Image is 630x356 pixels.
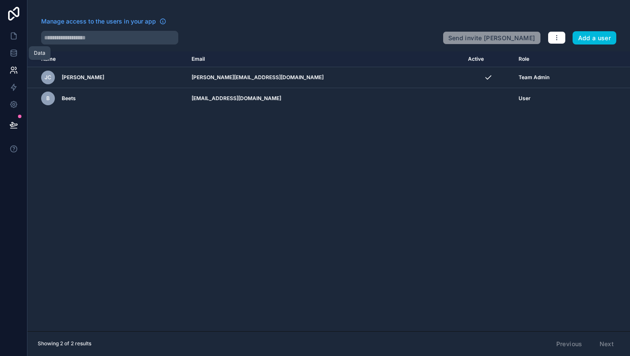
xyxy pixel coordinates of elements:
th: Email [186,51,463,67]
div: Data [34,50,45,56]
th: Role [513,51,593,67]
td: [EMAIL_ADDRESS][DOMAIN_NAME] [186,88,463,109]
span: Showing 2 of 2 results [38,340,91,347]
td: [PERSON_NAME][EMAIL_ADDRESS][DOMAIN_NAME] [186,67,463,88]
a: Manage access to the users in your app [41,17,166,26]
span: Beets [62,95,76,102]
span: [PERSON_NAME] [62,74,104,81]
span: Manage access to the users in your app [41,17,156,26]
div: scrollable content [27,51,630,331]
span: JC [45,74,51,81]
th: Active [463,51,513,67]
button: Add a user [573,31,617,45]
th: Name [27,51,186,67]
span: B [46,95,50,102]
span: User [519,95,531,102]
span: Team Admin [519,74,549,81]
